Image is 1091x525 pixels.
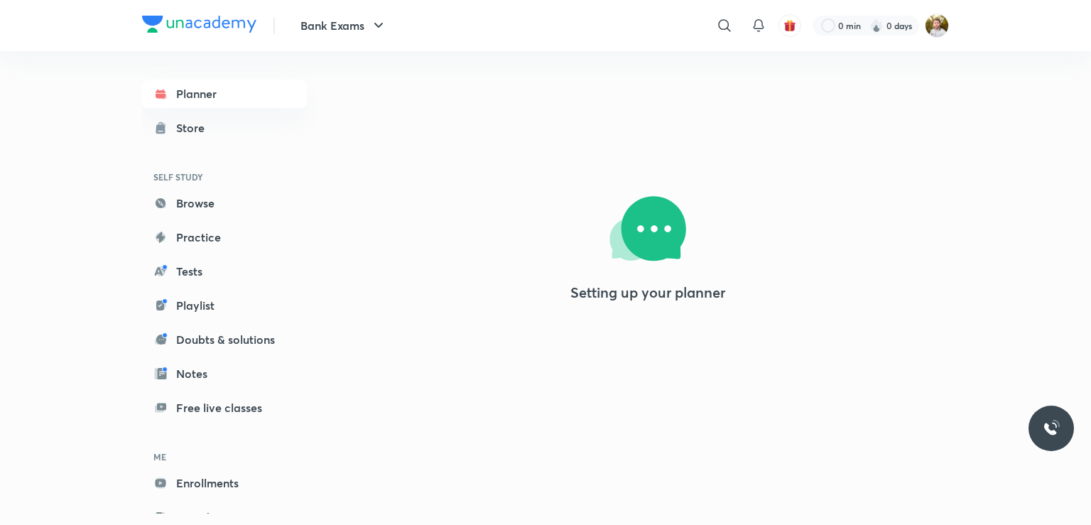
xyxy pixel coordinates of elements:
[142,469,307,497] a: Enrollments
[1043,420,1060,437] img: ttu
[142,223,307,251] a: Practice
[142,291,307,320] a: Playlist
[142,445,307,469] h6: ME
[869,18,884,33] img: streak
[142,80,307,108] a: Planner
[778,14,801,37] button: avatar
[142,359,307,388] a: Notes
[142,257,307,286] a: Tests
[142,16,256,36] a: Company Logo
[142,16,256,33] img: Company Logo
[176,119,213,136] div: Store
[292,11,396,40] button: Bank Exams
[925,13,949,38] img: Avirup Das
[142,325,307,354] a: Doubts & solutions
[142,394,307,422] a: Free live classes
[783,19,796,32] img: avatar
[142,114,307,142] a: Store
[142,189,307,217] a: Browse
[142,165,307,189] h6: SELF STUDY
[570,284,725,301] h4: Setting up your planner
